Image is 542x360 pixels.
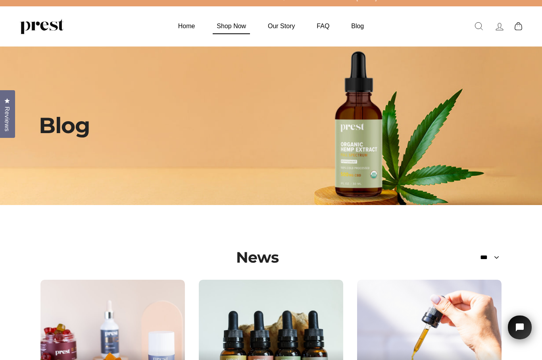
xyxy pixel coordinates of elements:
h2: News [39,248,476,266]
p: Blog [39,114,190,137]
a: FAQ [307,18,339,34]
a: Our Story [258,18,305,34]
span: Reviews [2,106,12,132]
img: PREST ORGANICS [20,18,63,34]
a: Blog [341,18,374,34]
a: Home [168,18,205,34]
a: Shop Now [207,18,256,34]
iframe: Tidio Chat [498,304,542,360]
ul: Primary [168,18,374,34]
